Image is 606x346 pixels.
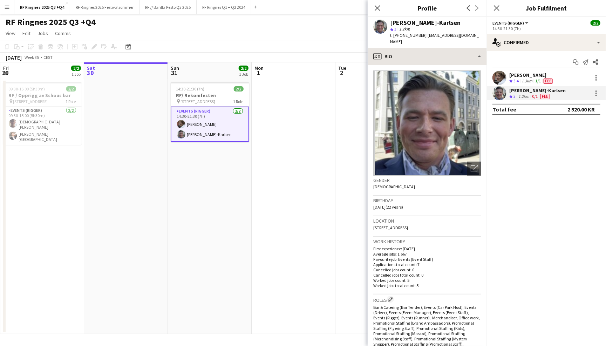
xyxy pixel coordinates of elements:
[239,66,248,71] span: 2/2
[567,106,595,113] div: 2 520.00 KR
[239,72,248,77] div: 1 Job
[492,20,524,26] span: Events (Rigger)
[542,78,554,84] div: Crew has different fees then in role
[373,218,481,224] h3: Location
[373,272,481,278] p: Cancelled jobs total count: 0
[43,55,53,60] div: CEST
[55,30,71,36] span: Comms
[373,257,481,262] p: Favourite job: Events (Event Staff)
[171,92,249,99] h3: RF/ Rekomfesten
[3,65,9,71] span: Fri
[86,69,95,77] span: 30
[3,107,82,145] app-card-role: Events (Rigger)2/209:30-15:00 (5h30m)[DEMOGRAPHIC_DATA][PERSON_NAME][PERSON_NAME][GEOGRAPHIC_DATA]
[373,267,481,272] p: Cancelled jobs count: 0
[14,0,70,14] button: RF Ringnes 2025 Q3 +Q4
[52,29,74,38] a: Comms
[373,278,481,283] p: Worked jobs count: 5
[373,177,481,183] h3: Gender
[539,94,551,100] div: Crew has different fees then in role
[3,92,82,99] h3: RF / Opprigg av Schous bar
[66,86,76,91] span: 2/2
[139,0,197,14] button: RF // Barilla Pesto Q3 2025
[390,33,427,38] span: t. [PHONE_NUMBER]
[38,30,48,36] span: Jobs
[9,86,45,91] span: 09:30-15:00 (5h30m)
[170,69,179,77] span: 31
[394,26,396,32] span: 3
[373,246,481,251] p: First experience: [DATE]
[254,65,264,71] span: Mon
[171,107,249,142] app-card-role: Events (Rigger)2/214:30-21:30 (7h)[PERSON_NAME][PERSON_NAME]-Karlsen
[234,86,244,91] span: 2/2
[6,17,96,27] h1: RF Ringnes 2025 Q3 +Q4
[3,29,18,38] a: View
[467,162,481,176] div: Open photos pop-in
[3,82,82,145] app-job-card: 09:30-15:00 (5h30m)2/2RF / Opprigg av Schous bar [STREET_ADDRESS]1 RoleEvents (Rigger)2/209:30-15...
[373,296,481,303] h3: Roles
[487,4,606,13] h3: Job Fulfilment
[338,65,346,71] span: Tue
[492,106,516,113] div: Total fee
[13,99,48,104] span: [STREET_ADDRESS]
[368,4,487,13] h3: Profile
[532,94,538,99] app-skills-label: 0/1
[373,204,403,210] span: [DATE] (22 years)
[72,72,81,77] div: 1 Job
[591,20,600,26] span: 2/2
[492,20,530,26] button: Events (Rigger)
[176,86,205,91] span: 14:30-21:30 (7h)
[6,54,22,61] div: [DATE]
[535,78,541,83] app-skills-label: 1/1
[6,30,15,36] span: View
[398,26,411,32] span: 1.2km
[492,26,600,31] div: 14:30-21:30 (7h)
[87,65,95,71] span: Sat
[2,69,9,77] span: 29
[373,197,481,204] h3: Birthday
[171,82,249,142] app-job-card: 14:30-21:30 (7h)2/2RF/ Rekomfesten [STREET_ADDRESS]1 RoleEvents (Rigger)2/214:30-21:30 (7h)[PERSO...
[171,65,179,71] span: Sun
[22,30,30,36] span: Edit
[233,99,244,104] span: 1 Role
[373,238,481,245] h3: Work history
[66,99,76,104] span: 1 Role
[513,78,519,83] span: 3.4
[509,87,566,94] div: [PERSON_NAME]-Karlsen
[337,69,346,77] span: 2
[71,66,81,71] span: 2/2
[253,69,264,77] span: 1
[373,70,481,176] img: Crew avatar or photo
[197,0,251,14] button: RF Ringnes Q1 + Q2 2024
[487,34,606,51] div: Confirmed
[390,33,479,44] span: | [EMAIL_ADDRESS][DOMAIN_NAME]
[35,29,51,38] a: Jobs
[513,94,516,99] span: 3
[544,79,553,84] span: Fee
[509,72,554,78] div: [PERSON_NAME]
[390,20,461,26] div: [PERSON_NAME]-Karlsen
[373,225,408,230] span: [STREET_ADDRESS]
[373,283,481,288] p: Worked jobs total count: 5
[23,55,41,60] span: Week 35
[70,0,139,14] button: RF Ringnes 2025 Festivalsommer
[517,94,531,100] div: 1.2km
[373,251,481,257] p: Average jobs: 1.667
[20,29,33,38] a: Edit
[520,78,534,84] div: 1.3km
[181,99,216,104] span: [STREET_ADDRESS]
[373,262,481,267] p: Applications total count: 7
[540,94,550,99] span: Fee
[373,184,415,189] span: [DEMOGRAPHIC_DATA]
[368,48,487,65] div: Bio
